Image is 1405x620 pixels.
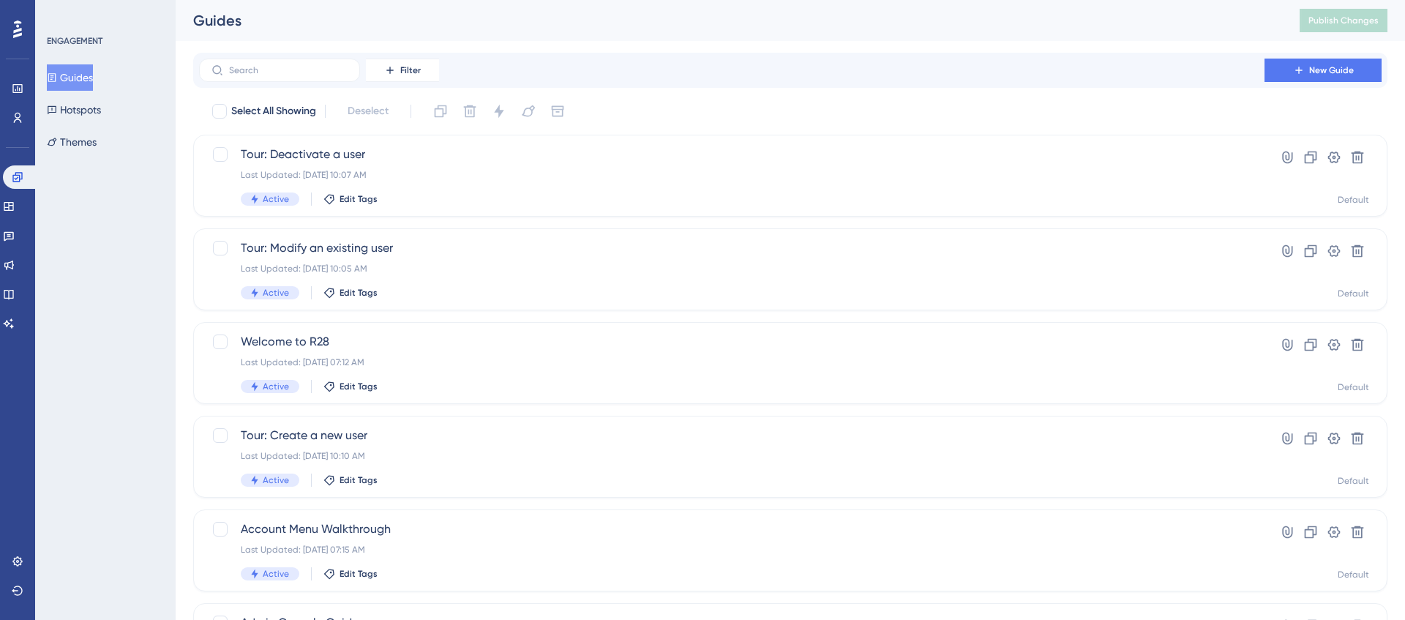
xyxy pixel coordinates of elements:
span: Filter [400,64,421,76]
span: Edit Tags [340,193,378,205]
span: Active [263,474,289,486]
div: Last Updated: [DATE] 10:10 AM [241,450,1223,462]
div: Default [1338,194,1369,206]
button: Guides [47,64,93,91]
div: Last Updated: [DATE] 10:05 AM [241,263,1223,274]
span: Tour: Modify an existing user [241,239,1223,257]
span: Deselect [348,102,389,120]
span: Active [263,568,289,580]
button: Deselect [334,98,402,124]
div: Last Updated: [DATE] 07:15 AM [241,544,1223,556]
button: Themes [47,129,97,155]
button: Edit Tags [323,381,378,392]
span: Edit Tags [340,568,378,580]
div: Last Updated: [DATE] 07:12 AM [241,356,1223,368]
div: Default [1338,288,1369,299]
button: Edit Tags [323,193,378,205]
button: Filter [366,59,439,82]
div: Last Updated: [DATE] 10:07 AM [241,169,1223,181]
span: Active [263,287,289,299]
button: Edit Tags [323,287,378,299]
button: Edit Tags [323,474,378,486]
button: Hotspots [47,97,101,123]
input: Search [229,65,348,75]
span: Welcome to R28 [241,333,1223,351]
span: Publish Changes [1308,15,1379,26]
span: Edit Tags [340,287,378,299]
button: Publish Changes [1300,9,1387,32]
div: Guides [193,10,1263,31]
div: Default [1338,475,1369,487]
button: Edit Tags [323,568,378,580]
span: Tour: Deactivate a user [241,146,1223,163]
span: Tour: Create a new user [241,427,1223,444]
div: Default [1338,569,1369,580]
span: Active [263,381,289,392]
span: New Guide [1309,64,1354,76]
span: Edit Tags [340,381,378,392]
span: Select All Showing [231,102,316,120]
div: Default [1338,381,1369,393]
span: Active [263,193,289,205]
div: ENGAGEMENT [47,35,102,47]
button: New Guide [1264,59,1382,82]
span: Edit Tags [340,474,378,486]
span: Account Menu Walkthrough [241,520,1223,538]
